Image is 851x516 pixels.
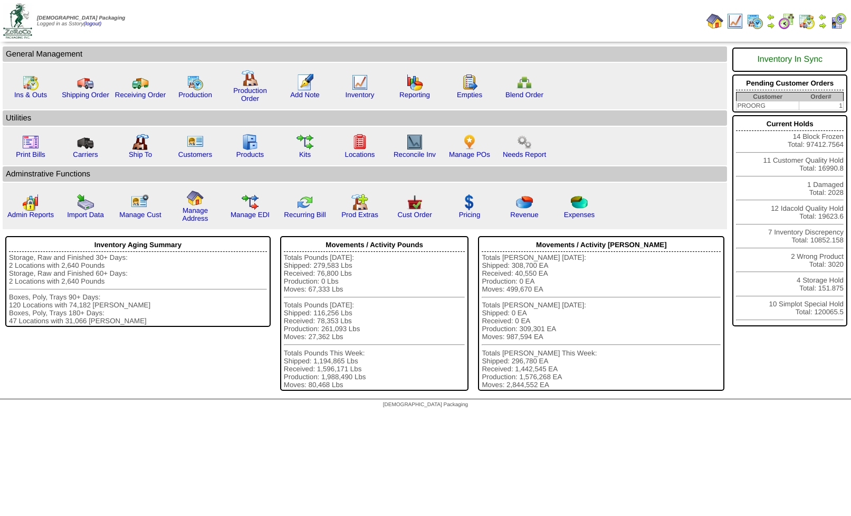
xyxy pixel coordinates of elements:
img: pie_chart.png [516,194,533,211]
img: import.gif [77,194,94,211]
a: Cust Order [397,211,432,219]
th: Order# [799,92,843,101]
a: (logout) [83,21,101,27]
a: Shipping Order [62,91,109,99]
td: 1 [799,101,843,110]
img: calendarinout.gif [798,13,815,30]
a: Ship To [129,151,152,158]
td: PROORG [737,101,799,110]
td: General Management [3,46,727,62]
a: Locations [345,151,375,158]
img: network.png [516,74,533,91]
span: [DEMOGRAPHIC_DATA] Packaging [37,15,125,21]
img: truck3.gif [77,134,94,151]
img: prodextras.gif [351,194,368,211]
img: arrowright.gif [818,21,827,30]
a: Admin Reports [7,211,54,219]
a: Reconcile Inv [394,151,436,158]
a: Kits [299,151,311,158]
a: Expenses [564,211,595,219]
img: line_graph.gif [351,74,368,91]
a: Customers [178,151,212,158]
th: Customer [737,92,799,101]
div: 14 Block Frozen Total: 97412.7564 11 Customer Quality Hold Total: 16990.8 1 Damaged Total: 2028 1... [732,115,847,326]
a: Prod Extras [341,211,378,219]
img: orders.gif [297,74,313,91]
a: Reporting [399,91,430,99]
div: Totals Pounds [DATE]: Shipped: 279,583 Lbs Received: 76,800 Lbs Production: 0 Lbs Moves: 67,333 L... [284,254,465,389]
a: Add Note [290,91,320,99]
img: calendarprod.gif [747,13,763,30]
img: arrowleft.gif [818,13,827,21]
a: Import Data [67,211,104,219]
div: Inventory In Sync [736,50,844,70]
img: graph2.png [22,194,39,211]
img: reconcile.gif [297,194,313,211]
img: invoice2.gif [22,134,39,151]
div: Storage, Raw and Finished 30+ Days: 2 Locations with 2,640 Pounds Storage, Raw and Finished 60+ D... [9,254,267,325]
a: Inventory [346,91,375,99]
img: home.gif [706,13,723,30]
a: Manage POs [449,151,490,158]
img: line_graph2.gif [406,134,423,151]
span: [DEMOGRAPHIC_DATA] Packaging [383,402,468,408]
img: home.gif [187,190,204,207]
div: Inventory Aging Summary [9,238,267,252]
div: Movements / Activity [PERSON_NAME] [482,238,721,252]
a: Needs Report [503,151,546,158]
img: graph.gif [406,74,423,91]
img: pie_chart2.png [571,194,588,211]
img: arrowleft.gif [767,13,775,21]
img: cust_order.png [406,194,423,211]
a: Products [236,151,264,158]
div: Pending Customer Orders [736,77,844,90]
img: managecust.png [131,194,150,211]
td: Utilities [3,110,727,126]
img: workflow.gif [297,134,313,151]
a: Blend Order [505,91,543,99]
a: Manage Address [183,207,208,222]
img: dollar.gif [461,194,478,211]
img: truck.gif [77,74,94,91]
a: Revenue [510,211,538,219]
a: Recurring Bill [284,211,326,219]
a: Carriers [73,151,98,158]
img: edi.gif [242,194,259,211]
img: calendarprod.gif [187,74,204,91]
img: locations.gif [351,134,368,151]
img: calendarcustomer.gif [830,13,847,30]
img: workflow.png [516,134,533,151]
a: Empties [457,91,482,99]
div: Movements / Activity Pounds [284,238,465,252]
span: Logged in as Sstory [37,15,125,27]
img: customers.gif [187,134,204,151]
div: Current Holds [736,117,844,131]
img: arrowright.gif [767,21,775,30]
img: workorder.gif [461,74,478,91]
img: zoroco-logo-small.webp [3,3,32,39]
a: Manage Cust [119,211,161,219]
a: Pricing [459,211,481,219]
a: Receiving Order [115,91,166,99]
img: factory2.gif [132,134,149,151]
div: Totals [PERSON_NAME] [DATE]: Shipped: 308,700 EA Received: 40,550 EA Production: 0 EA Moves: 499,... [482,254,721,389]
a: Ins & Outs [14,91,47,99]
a: Print Bills [16,151,45,158]
img: calendarinout.gif [22,74,39,91]
img: line_graph.gif [726,13,743,30]
td: Adminstrative Functions [3,166,727,182]
img: calendarblend.gif [778,13,795,30]
a: Production Order [233,87,267,102]
img: cabinet.gif [242,134,259,151]
a: Production [178,91,212,99]
img: truck2.gif [132,74,149,91]
img: factory.gif [242,70,259,87]
img: po.png [461,134,478,151]
a: Manage EDI [231,211,270,219]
